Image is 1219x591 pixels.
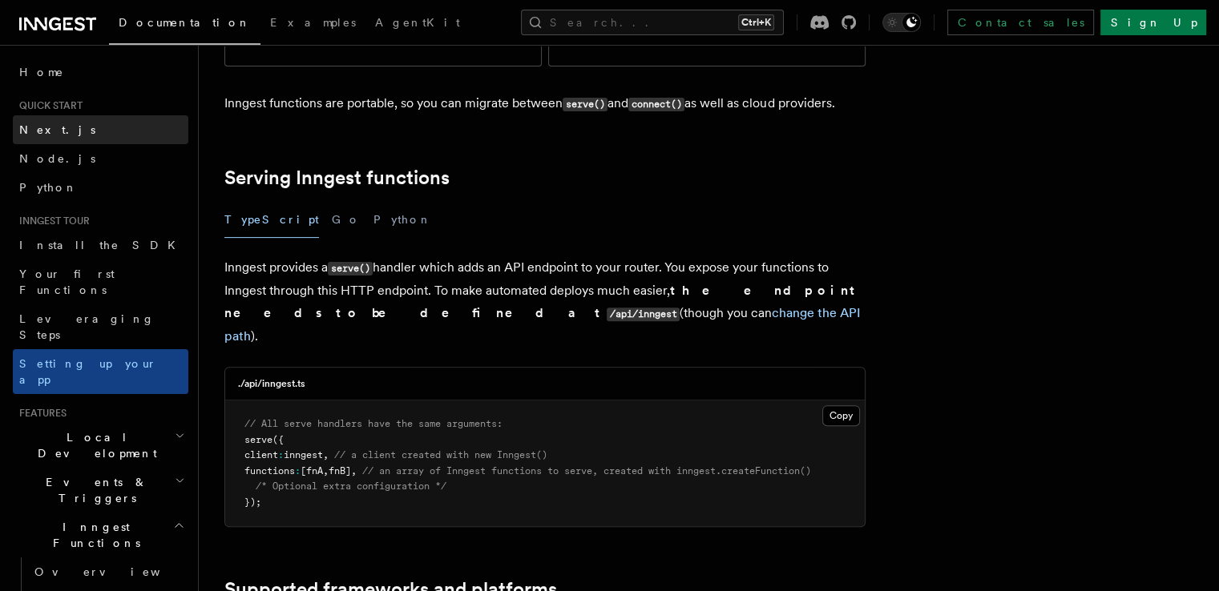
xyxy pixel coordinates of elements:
[375,16,460,29] span: AgentKit
[224,256,866,348] p: Inngest provides a handler which adds an API endpoint to your router. You expose your functions t...
[301,465,323,476] span: [fnA
[373,202,432,238] button: Python
[882,13,921,32] button: Toggle dark mode
[1100,10,1206,35] a: Sign Up
[260,5,365,43] a: Examples
[13,513,188,557] button: Inngest Functions
[19,267,115,296] span: Your first Functions
[13,259,188,304] a: Your first Functions
[13,474,175,506] span: Events & Triggers
[19,181,78,194] span: Python
[119,16,251,29] span: Documentation
[738,14,774,30] kbd: Ctrl+K
[270,16,356,29] span: Examples
[238,377,305,390] h3: ./api/inngest.ts
[28,557,188,586] a: Overview
[19,239,185,251] span: Install the SDK
[13,429,175,461] span: Local Development
[13,115,188,144] a: Next.js
[244,465,295,476] span: functions
[13,58,188,86] a: Home
[34,565,200,578] span: Overview
[628,98,684,111] code: connect()
[244,497,261,508] span: });
[13,349,188,394] a: Setting up your app
[295,465,301,476] span: :
[13,99,83,112] span: Quick start
[329,465,351,476] span: fnB]
[521,10,784,35] button: Search...Ctrl+K
[351,465,357,476] span: ,
[224,92,866,115] p: Inngest functions are portable, so you can migrate between and as well as cloud providers.
[607,308,680,321] code: /api/inngest
[563,98,607,111] code: serve()
[272,434,284,445] span: ({
[256,480,446,492] span: /* Optional extra configuration */
[13,215,90,227] span: Inngest tour
[323,449,329,460] span: ,
[284,449,323,460] span: inngest
[19,357,157,386] span: Setting up your app
[947,10,1094,35] a: Contact sales
[13,144,188,173] a: Node.js
[244,418,503,429] span: // All serve handlers have the same arguments:
[332,202,361,238] button: Go
[109,5,260,45] a: Documentation
[19,123,95,136] span: Next.js
[13,468,188,513] button: Events & Triggers
[19,152,95,165] span: Node.js
[19,64,64,80] span: Home
[244,449,278,460] span: client
[224,167,450,189] a: Serving Inngest functions
[328,262,373,275] code: serve()
[334,449,547,460] span: // a client created with new Inngest()
[822,405,860,426] button: Copy
[13,519,173,551] span: Inngest Functions
[13,173,188,202] a: Python
[13,304,188,349] a: Leveraging Steps
[13,423,188,468] button: Local Development
[224,202,319,238] button: TypeScript
[13,407,67,420] span: Features
[19,312,155,341] span: Leveraging Steps
[365,5,470,43] a: AgentKit
[323,465,329,476] span: ,
[244,434,272,445] span: serve
[13,231,188,259] a: Install the SDK
[362,465,811,476] span: // an array of Inngest functions to serve, created with inngest.createFunction()
[278,449,284,460] span: :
